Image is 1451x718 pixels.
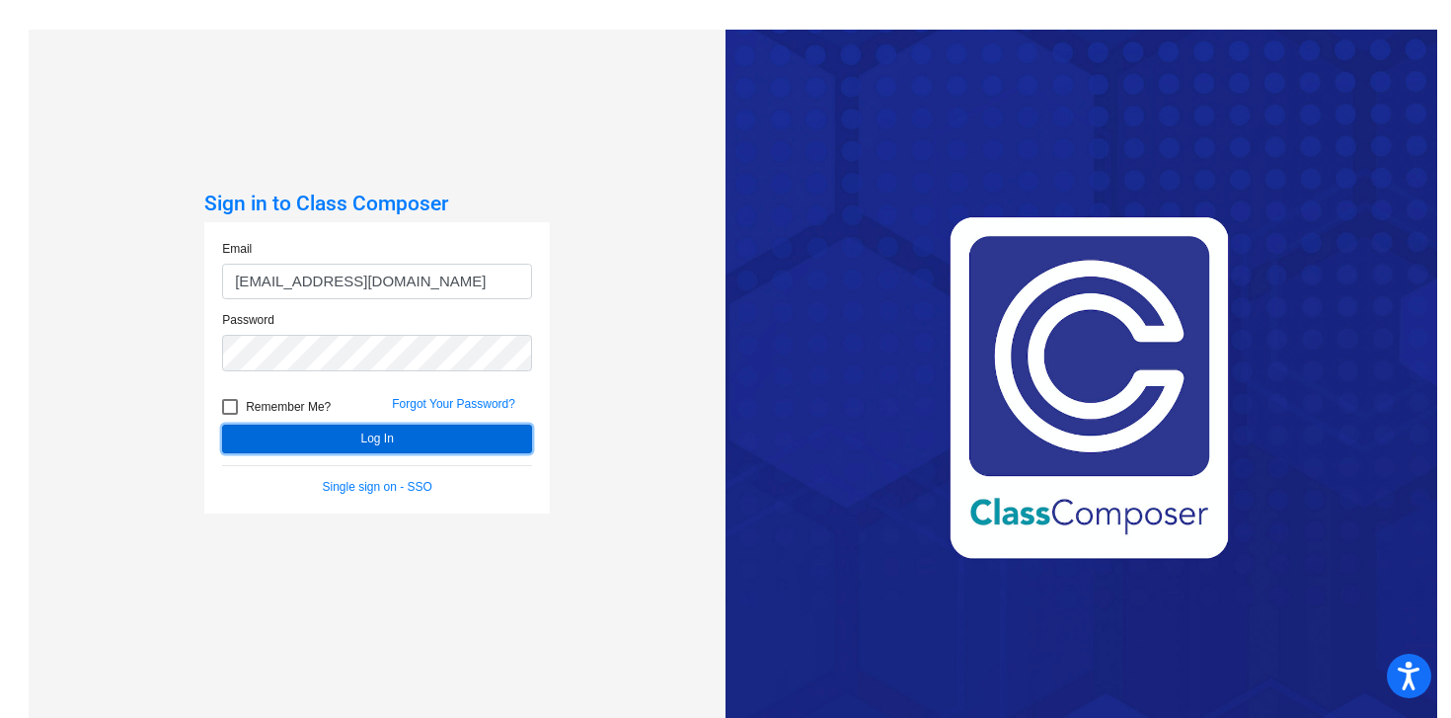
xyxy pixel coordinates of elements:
a: Forgot Your Password? [392,397,515,411]
label: Password [222,311,274,329]
h3: Sign in to Class Composer [204,192,550,216]
label: Email [222,240,252,258]
a: Single sign on - SSO [323,480,432,494]
button: Log In [222,425,532,453]
span: Remember Me? [246,395,331,419]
